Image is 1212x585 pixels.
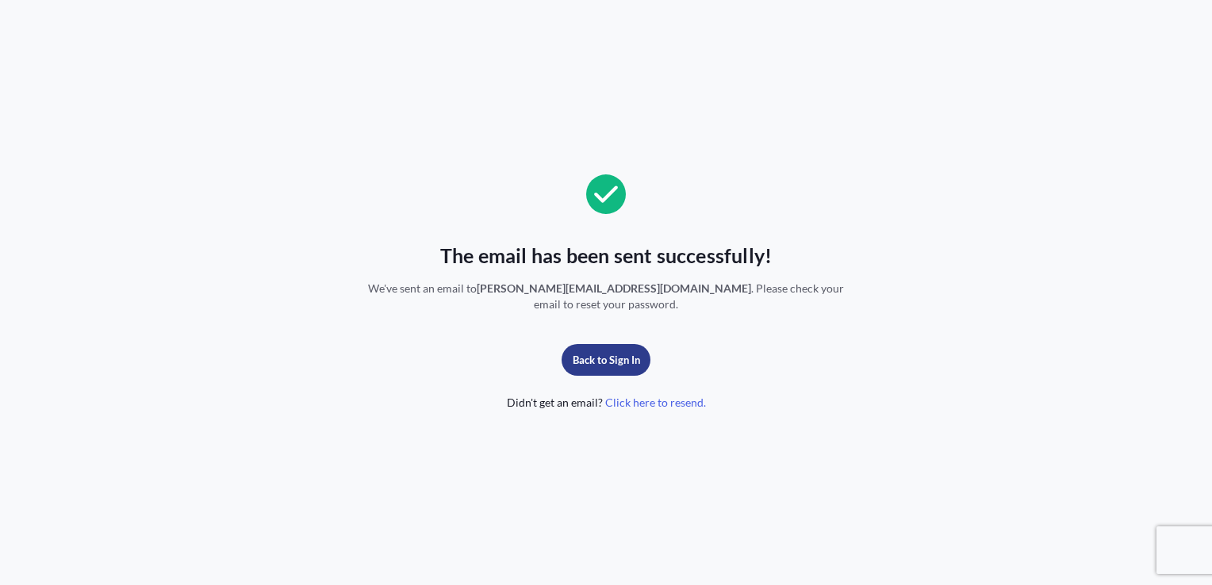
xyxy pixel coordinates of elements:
p: Back to Sign In [573,352,640,368]
span: Click here to resend. [605,395,706,411]
span: Didn't get an email? [507,395,706,411]
span: The email has been sent successfully! [440,243,772,268]
span: We've sent an email to . Please check your email to reset your password. [357,281,855,312]
button: Back to Sign In [562,344,650,376]
span: [PERSON_NAME][EMAIL_ADDRESS][DOMAIN_NAME] [477,281,751,295]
